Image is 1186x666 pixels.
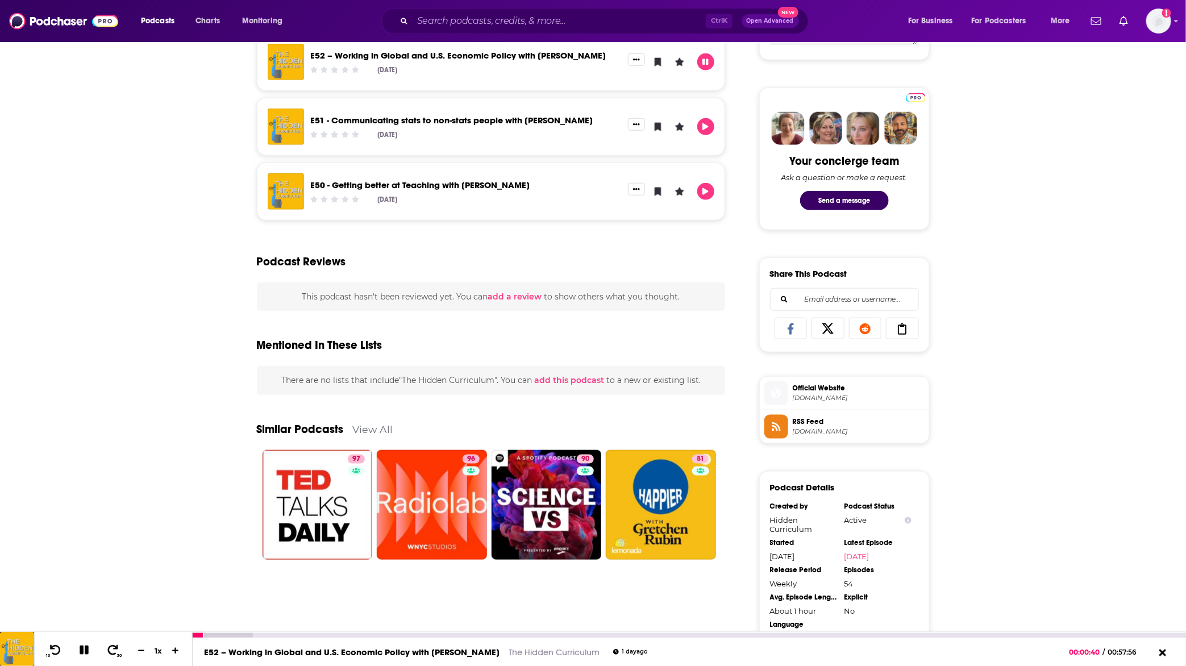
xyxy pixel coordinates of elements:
[1146,9,1171,34] span: Logged in as angelahattar
[9,10,118,32] img: Podchaser - Follow, Share and Rate Podcasts
[793,417,925,427] span: RSS Feed
[697,453,704,465] span: 81
[118,653,122,658] span: 30
[353,423,393,435] a: View All
[764,415,925,439] a: RSS Feed[DOMAIN_NAME]
[650,183,667,200] button: Bookmark Episode
[1070,648,1103,656] span: 00:00:40
[492,450,602,560] a: 90
[775,318,808,339] a: Share on Facebook
[628,118,645,131] button: Show More Button
[467,453,475,465] span: 96
[793,427,925,436] span: anchor.fm
[847,112,880,145] img: Jules Profile
[309,65,360,74] div: Community Rating: 0 out of 5
[770,565,837,575] div: Release Period
[812,318,844,339] a: Share on X/Twitter
[188,12,227,30] a: Charts
[972,13,1026,29] span: For Podcasters
[195,13,220,29] span: Charts
[257,338,382,352] h2: Mentioned In These Lists
[849,318,882,339] a: Share on Reddit
[697,118,714,135] button: Play
[671,53,688,70] button: Leave a Rating
[606,450,716,560] a: 81
[628,53,645,66] button: Show More Button
[281,375,701,385] span: There are no lists that include "The Hidden Curriculum" . You can to a new or existing list.
[886,318,919,339] a: Copy Link
[697,53,714,70] button: Pause
[800,191,889,210] button: Send a message
[844,515,912,525] div: Active
[44,644,65,658] button: 10
[311,50,606,61] a: E52 – Working in Global and U.S. Economic Policy with Sandile Hlatshwayo
[377,450,487,560] a: 96
[1103,648,1105,656] span: /
[844,552,912,561] a: [DATE]
[844,538,912,547] div: Latest Episode
[1115,11,1133,31] a: Show notifications dropdown
[463,455,480,464] a: 96
[671,118,688,135] button: Leave a Rating
[844,579,912,588] div: 54
[268,173,304,210] img: E50 - Getting better at Teaching with Tal Gross
[257,422,344,436] a: Similar Podcasts
[1146,9,1171,34] button: Show profile menu
[377,195,397,203] div: [DATE]
[392,8,819,34] div: Search podcasts, credits, & more...
[488,290,542,303] button: add a review
[268,109,304,145] img: E51 - Communicating stats to non-stats people with Jeremy Weber
[1162,9,1171,18] svg: Add a profile image
[257,255,346,269] h3: Podcast Reviews
[263,450,373,560] a: 97
[770,593,837,602] div: Avg. Episode Length
[149,646,168,655] div: 1 x
[844,502,912,511] div: Podcast Status
[309,195,360,203] div: Community Rating: 0 out of 5
[770,502,837,511] div: Created by
[780,289,909,310] input: Email address or username...
[141,13,174,29] span: Podcasts
[534,375,604,385] span: add this podcast
[352,453,360,465] span: 97
[133,12,189,30] button: open menu
[770,620,837,629] div: Language
[309,130,360,139] div: Community Rating: 0 out of 5
[884,112,917,145] img: Jon Profile
[747,18,794,24] span: Open Advanced
[268,44,304,80] img: E52 – Working in Global and U.S. Economic Policy with Sandile Hlatshwayo
[906,91,926,102] a: Pro website
[628,183,645,195] button: Show More Button
[908,13,953,29] span: For Business
[302,292,680,302] span: This podcast hasn't been reviewed yet. You can to show others what you thought.
[311,115,593,126] a: E51 - Communicating stats to non-stats people with Jeremy Weber
[613,649,647,655] div: 1 day ago
[697,183,714,200] button: Play
[257,627,726,656] div: This podcast, its content, and its artwork are not owned by, affiliated with, or endorsed by Podc...
[770,515,837,534] div: Hidden Curriculum
[509,647,600,657] a: The Hidden Curriculum
[793,383,925,393] span: Official Website
[348,455,365,464] a: 97
[764,381,925,405] a: Official Website[DOMAIN_NAME]
[905,516,912,525] button: Show Info
[204,647,500,657] a: E52 – Working in Global and U.S. Economic Policy with [PERSON_NAME]
[103,644,124,658] button: 30
[964,12,1043,30] button: open menu
[770,268,847,279] h3: Share This Podcast
[793,394,925,402] span: podcasters.spotify.com
[781,173,908,182] div: Ask a question or make a request.
[770,606,837,615] div: About 1 hour
[1051,13,1070,29] span: More
[671,183,688,200] button: Leave a Rating
[1043,12,1084,30] button: open menu
[242,13,282,29] span: Monitoring
[577,455,594,464] a: 90
[1105,648,1148,656] span: 00:57:56
[650,118,667,135] button: Bookmark Episode
[809,112,842,145] img: Barbara Profile
[692,455,709,464] a: 81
